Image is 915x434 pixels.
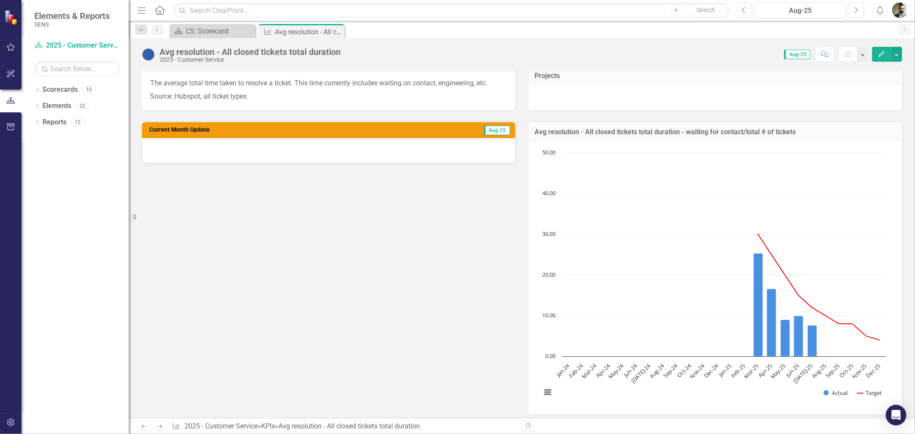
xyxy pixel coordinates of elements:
[824,362,841,380] text: Sep-25
[753,253,763,356] path: Mar-25, 25.3. Actual.
[688,362,706,380] text: Nov-24
[278,422,420,430] div: Avg resolution - All closed tickets total duration
[484,126,510,135] span: Aug-25
[82,86,96,93] div: 10
[824,389,848,397] button: Show Actual
[791,362,814,385] text: [DATE]-25
[767,289,776,356] path: Apr-25, 16.6. Actual.
[149,127,399,133] h3: Current Month Update
[75,102,89,110] div: 22
[702,362,720,380] text: Dec-24
[542,311,556,319] text: 10.00
[756,362,773,379] text: Apr-25
[160,57,341,63] div: 2025 - Customer Service
[837,362,855,379] text: Oct-25
[537,148,894,406] div: Chart. Highcharts interactive chart.
[542,271,556,278] text: 20.00
[42,85,78,95] a: Scorecards
[542,148,556,156] text: 50.00
[685,4,728,16] button: Search
[850,362,868,380] text: Nov-25
[729,362,746,380] text: Feb-25
[769,362,787,380] text: May-25
[542,386,554,398] button: View chart menu, Chart
[275,27,342,37] div: Avg resolution - All closed tickets total duration
[34,21,110,28] small: SENS
[780,319,790,356] path: May-25, 9. Actual.
[174,3,730,18] input: Search ClearPoint...
[537,148,891,406] svg: Interactive chart
[697,6,715,13] span: Search
[542,230,556,238] text: 30.00
[150,90,507,102] p: Source: Hubspot, all ticket types
[661,362,679,380] text: Sep-24
[142,48,155,61] img: No Information
[160,47,341,57] div: Avg resolution - All closed tickets total duration
[857,389,882,397] button: Show Target
[567,362,585,380] text: Feb-24
[594,362,612,379] text: Apr-24
[755,3,846,18] button: Aug-25
[621,362,639,379] text: Jun-24
[886,405,906,425] div: Open Intercom Messenger
[42,118,66,127] a: Reports
[535,72,896,80] h3: Projects
[864,362,882,380] text: Dec-25
[554,362,571,379] text: Jan-24
[42,101,71,111] a: Elements
[34,61,120,76] input: Search Below...
[810,362,828,380] text: Aug-25
[186,26,253,36] div: CS: Scorecard
[832,389,848,397] text: Actual
[742,362,760,380] text: Mar-25
[629,362,652,385] text: [DATE]-24
[716,362,733,379] text: Jan-25
[172,422,515,431] div: » »
[535,128,896,136] h3: Avg resolution - All closed tickets total duration - waiting for contact/total # of tickets
[261,422,275,430] a: KPIs
[783,362,800,379] text: Jun-25
[542,189,556,197] text: 40.00
[545,352,556,360] text: 0.00
[34,41,120,51] a: 2025 - Customer Service
[794,316,803,356] path: Jun-25, 10. Actual.
[758,6,843,16] div: Aug-25
[4,10,19,25] img: ClearPoint Strategy
[607,362,625,380] text: May-24
[784,50,810,59] span: Aug-25
[172,26,253,36] a: CS: Scorecard
[648,362,666,380] text: Aug-24
[150,78,507,90] p: The average total time taken to resolve a ticket. This time currently includes waiting on contact...
[807,325,817,356] path: Jul-25, 7.6. Actual.
[34,11,110,21] span: Elements & Reports
[866,389,882,397] text: Target
[580,362,598,380] text: Mar-24
[892,3,908,18] img: Chad Molen
[675,362,693,379] text: Oct-24
[184,422,258,430] a: 2025 - Customer Service
[71,118,85,126] div: 12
